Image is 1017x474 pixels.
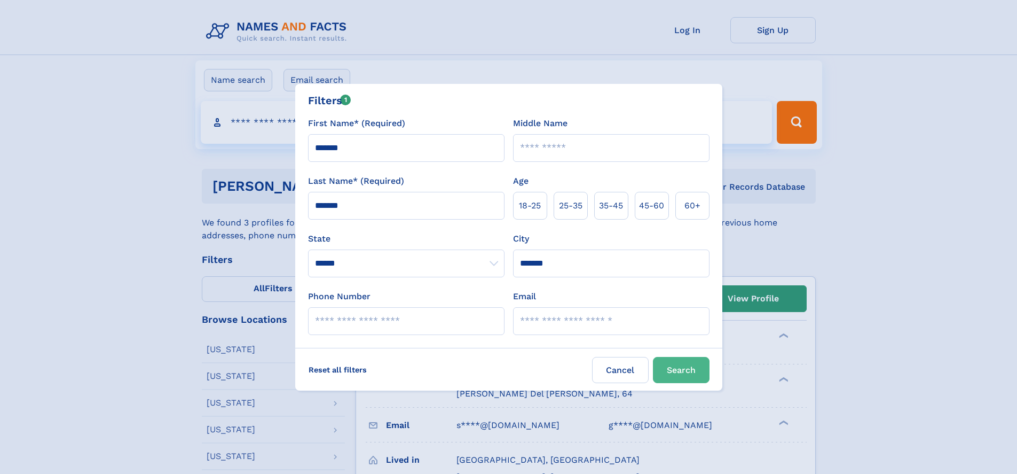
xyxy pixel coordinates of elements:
div: Filters [308,92,351,108]
span: 25‑35 [559,199,582,212]
label: Email [513,290,536,303]
span: 45‑60 [639,199,664,212]
label: First Name* (Required) [308,117,405,130]
span: 35‑45 [599,199,623,212]
label: Phone Number [308,290,370,303]
span: 18‑25 [519,199,541,212]
label: State [308,232,504,245]
button: Search [653,357,709,383]
label: Last Name* (Required) [308,175,404,188]
label: City [513,232,529,245]
label: Middle Name [513,117,567,130]
label: Age [513,175,529,188]
label: Reset all filters [302,357,374,383]
label: Cancel [592,357,649,383]
span: 60+ [684,199,700,212]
